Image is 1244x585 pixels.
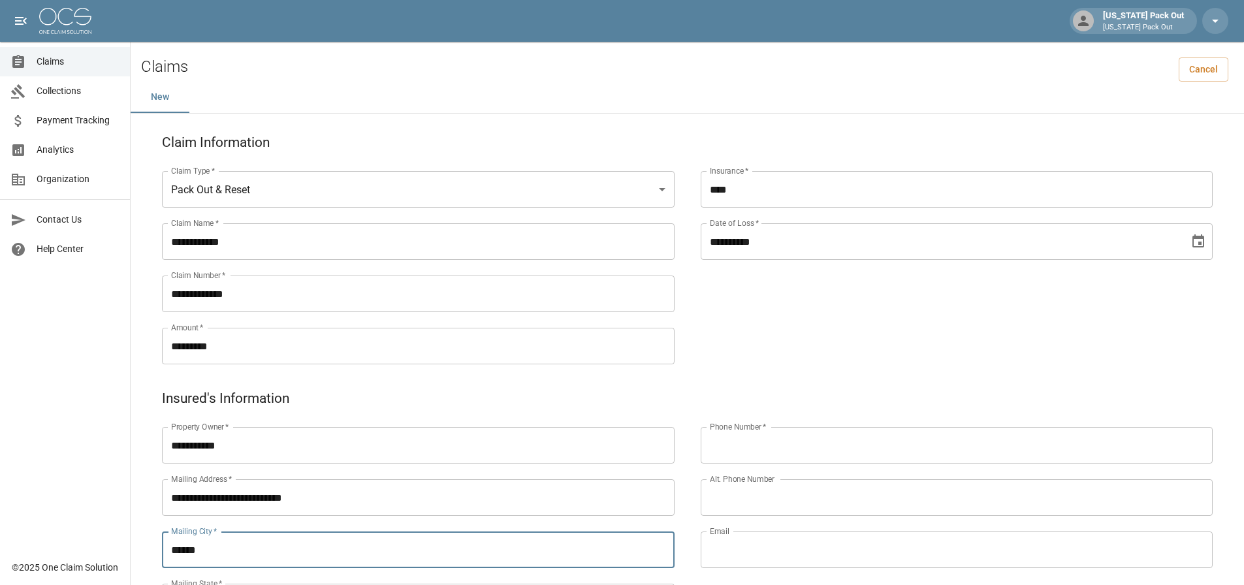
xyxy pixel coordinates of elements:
[162,171,675,208] div: Pack Out & Reset
[37,172,120,186] span: Organization
[37,84,120,98] span: Collections
[710,421,766,432] label: Phone Number
[171,526,217,537] label: Mailing City
[710,473,774,484] label: Alt. Phone Number
[131,82,189,113] button: New
[131,82,1244,113] div: dynamic tabs
[710,526,729,537] label: Email
[171,270,225,281] label: Claim Number
[171,217,219,229] label: Claim Name
[1098,9,1189,33] div: [US_STATE] Pack Out
[171,473,232,484] label: Mailing Address
[37,55,120,69] span: Claims
[1185,229,1211,255] button: Choose date, selected date is Aug 14, 2025
[1179,57,1228,82] a: Cancel
[8,8,34,34] button: open drawer
[39,8,91,34] img: ocs-logo-white-transparent.png
[1103,22,1184,33] p: [US_STATE] Pack Out
[171,322,204,333] label: Amount
[171,421,229,432] label: Property Owner
[141,57,188,76] h2: Claims
[37,242,120,256] span: Help Center
[37,114,120,127] span: Payment Tracking
[710,165,748,176] label: Insurance
[710,217,759,229] label: Date of Loss
[37,143,120,157] span: Analytics
[12,561,118,574] div: © 2025 One Claim Solution
[37,213,120,227] span: Contact Us
[171,165,215,176] label: Claim Type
